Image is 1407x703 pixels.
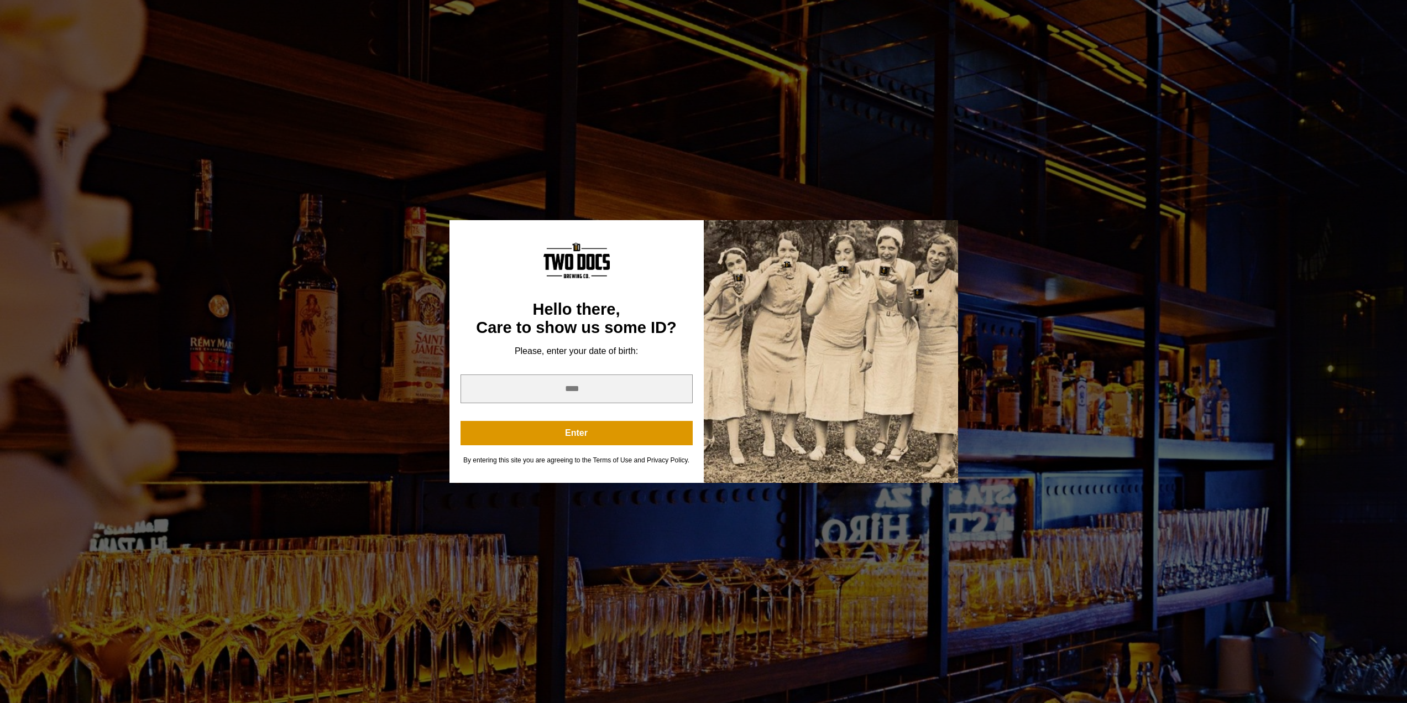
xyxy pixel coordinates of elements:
[543,242,610,278] img: Content Logo
[461,374,693,403] input: year
[461,421,693,445] button: Enter
[461,456,693,465] div: By entering this site you are agreeing to the Terms of Use and Privacy Policy.
[461,346,693,357] div: Please, enter your date of birth:
[461,300,693,337] div: Hello there, Care to show us some ID?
